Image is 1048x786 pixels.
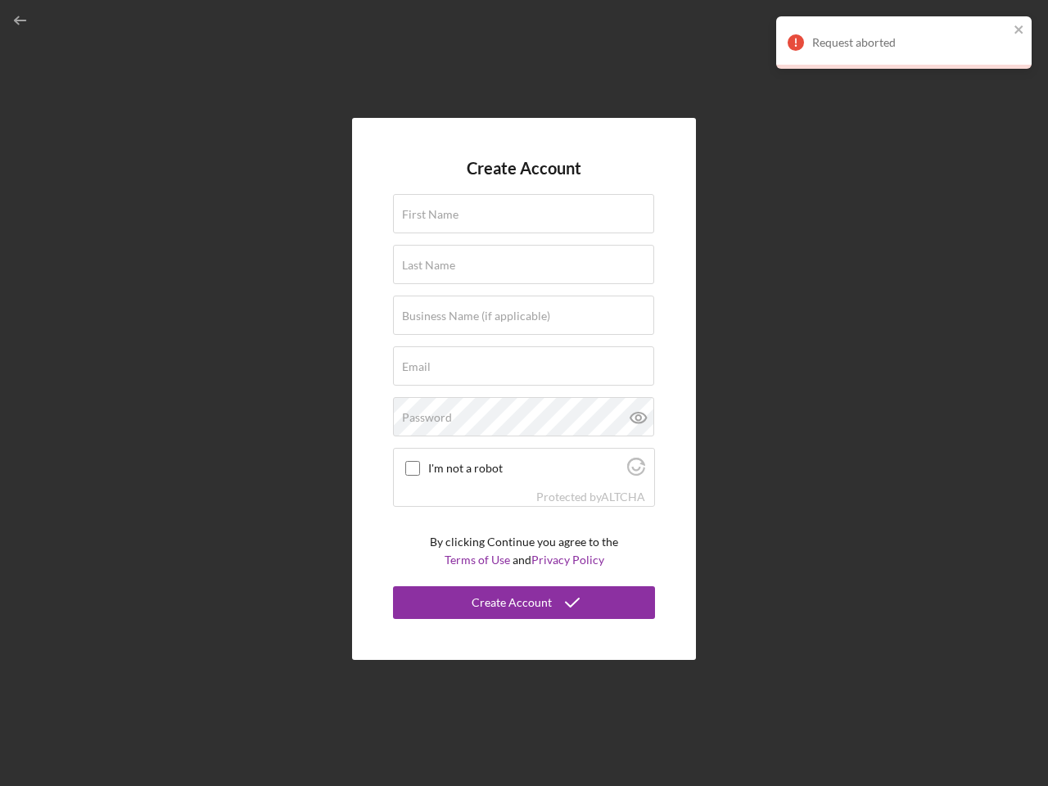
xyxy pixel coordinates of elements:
div: Protected by [536,490,645,504]
a: Visit Altcha.org [627,464,645,478]
a: Privacy Policy [531,553,604,567]
a: Visit Altcha.org [601,490,645,504]
div: Create Account [472,586,552,619]
label: Password [402,411,452,424]
label: Email [402,360,431,373]
p: By clicking Continue you agree to the and [430,533,618,570]
h4: Create Account [467,159,581,178]
label: Last Name [402,259,455,272]
label: Business Name (if applicable) [402,309,550,323]
div: Request aborted [812,36,1009,49]
label: I'm not a robot [428,462,622,475]
label: First Name [402,208,458,221]
a: Terms of Use [445,553,510,567]
button: close [1014,23,1025,38]
button: Create Account [393,586,655,619]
